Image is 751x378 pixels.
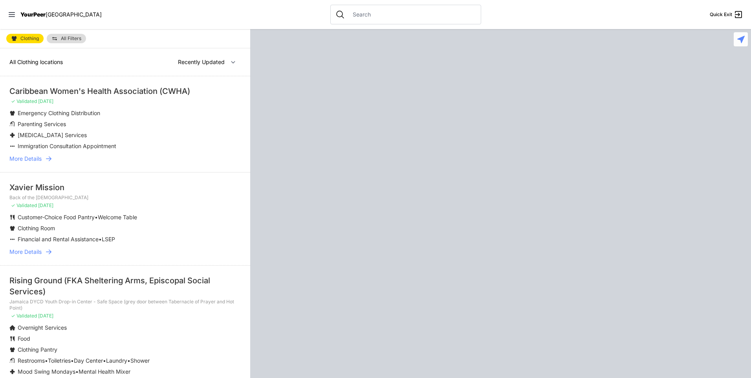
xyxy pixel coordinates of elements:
[11,98,37,104] span: ✓ Validated
[127,357,130,364] span: •
[20,12,102,17] a: YourPeer[GEOGRAPHIC_DATA]
[18,236,99,242] span: Financial and Rental Assistance
[20,11,46,18] span: YourPeer
[98,214,137,220] span: Welcome Table
[95,214,98,220] span: •
[18,225,55,231] span: Clothing Room
[710,11,732,18] span: Quick Exit
[6,34,44,43] a: Clothing
[48,357,71,364] span: Toiletries
[9,195,241,201] p: Back of the [DEMOGRAPHIC_DATA]
[18,121,66,127] span: Parenting Services
[9,299,241,311] p: Jamaica DYCD Youth Drop-in Center - Safe Space (grey door between Tabernacle of Prayer and Hot Po...
[9,155,241,163] a: More Details
[9,275,241,297] div: Rising Ground (FKA Sheltering Arms, Episcopal Social Services)
[18,324,67,331] span: Overnight Services
[18,143,116,149] span: Immigration Consultation Appointment
[47,34,86,43] a: All Filters
[9,59,63,65] span: All Clothing locations
[20,36,39,41] span: Clothing
[18,110,100,116] span: Emergency Clothing Distribution
[11,202,37,208] span: ✓ Validated
[9,86,241,97] div: Caribbean Women's Health Association (CWHA)
[38,202,53,208] span: [DATE]
[18,335,30,342] span: Food
[18,132,87,138] span: [MEDICAL_DATA] Services
[102,236,115,242] span: LSEP
[79,368,130,375] span: Mental Health Mixer
[106,357,127,364] span: Laundry
[99,236,102,242] span: •
[18,368,75,375] span: Mood Swing Mondays
[46,11,102,18] span: [GEOGRAPHIC_DATA]
[11,313,37,319] span: ✓ Validated
[348,11,476,18] input: Search
[18,214,95,220] span: Customer-Choice Food Pantry
[710,10,743,19] a: Quick Exit
[103,357,106,364] span: •
[9,248,241,256] a: More Details
[9,155,42,163] span: More Details
[9,182,241,193] div: Xavier Mission
[75,368,79,375] span: •
[130,357,150,364] span: Shower
[61,36,81,41] span: All Filters
[38,313,53,319] span: [DATE]
[45,357,48,364] span: •
[38,98,53,104] span: [DATE]
[71,357,74,364] span: •
[9,248,42,256] span: More Details
[18,346,57,353] span: Clothing Pantry
[74,357,103,364] span: Day Center
[18,357,45,364] span: Restrooms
